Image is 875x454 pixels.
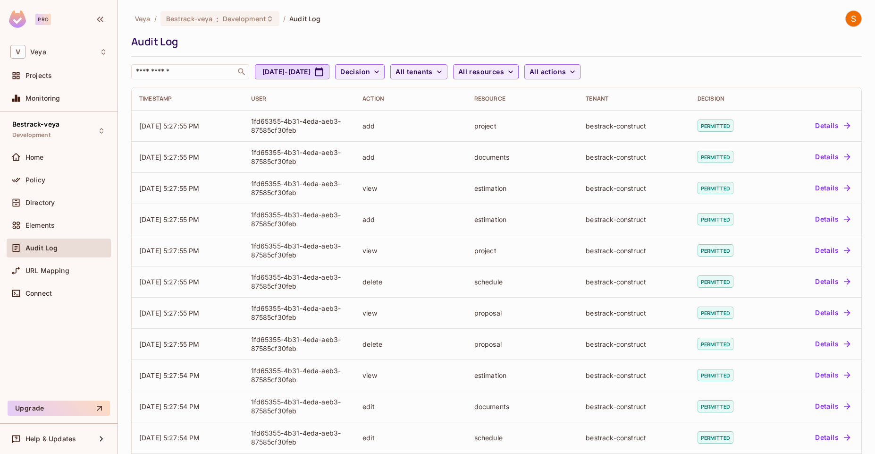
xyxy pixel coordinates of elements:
[811,180,854,196] button: Details
[586,308,682,317] div: bestrack-construct
[474,308,571,317] div: proposal
[586,340,682,349] div: bestrack-construct
[586,371,682,380] div: bestrack-construct
[30,48,46,56] span: Workspace: Veya
[251,304,348,322] div: 1fd65355-4b31-4eda-aeb3-87585cf30feb
[698,120,733,132] span: permitted
[362,308,459,317] div: view
[811,149,854,164] button: Details
[811,336,854,351] button: Details
[139,95,236,103] div: Timestamp
[698,182,733,194] span: permitted
[25,267,69,274] span: URL Mapping
[362,371,459,380] div: view
[698,151,733,163] span: permitted
[474,371,571,380] div: estimation
[289,14,320,23] span: Audit Log
[25,176,45,184] span: Policy
[139,340,200,348] span: [DATE] 5:27:55 PM
[698,338,733,350] span: permitted
[474,153,571,162] div: documents
[811,243,854,258] button: Details
[698,95,763,103] div: Decision
[25,72,52,79] span: Projects
[340,66,370,78] span: Decision
[139,153,200,161] span: [DATE] 5:27:55 PM
[474,340,571,349] div: proposal
[586,95,682,103] div: Tenant
[251,179,348,197] div: 1fd65355-4b31-4eda-aeb3-87585cf30feb
[362,95,459,103] div: Action
[811,305,854,320] button: Details
[362,215,459,224] div: add
[698,275,733,288] span: permitted
[586,184,682,193] div: bestrack-construct
[474,215,571,224] div: estimation
[35,14,51,25] div: Pro
[166,14,213,23] span: Bestrack-veya
[223,14,266,23] span: Development
[283,14,286,23] li: /
[139,184,200,192] span: [DATE] 5:27:55 PM
[135,14,151,23] span: the active workspace
[846,11,861,26] img: Sibin Sajan
[25,222,55,229] span: Elements
[251,397,348,415] div: 1fd65355-4b31-4eda-aeb3-87585cf30feb
[251,273,348,291] div: 1fd65355-4b31-4eda-aeb3-87585cf30feb
[362,277,459,286] div: delete
[25,290,52,297] span: Connect
[12,131,50,139] span: Development
[586,153,682,162] div: bestrack-construct
[474,184,571,193] div: estimation
[698,307,733,319] span: permitted
[811,430,854,445] button: Details
[139,278,200,286] span: [DATE] 5:27:55 PM
[474,433,571,442] div: schedule
[251,428,348,446] div: 1fd65355-4b31-4eda-aeb3-87585cf30feb
[586,433,682,442] div: bestrack-construct
[251,241,348,259] div: 1fd65355-4b31-4eda-aeb3-87585cf30feb
[25,435,76,443] span: Help & Updates
[698,369,733,381] span: permitted
[586,402,682,411] div: bestrack-construct
[458,66,504,78] span: All resources
[25,199,55,206] span: Directory
[362,433,459,442] div: edit
[25,244,58,252] span: Audit Log
[395,66,432,78] span: All tenants
[586,277,682,286] div: bestrack-construct
[139,434,200,442] span: [DATE] 5:27:54 PM
[811,212,854,227] button: Details
[251,95,348,103] div: User
[530,66,566,78] span: All actions
[474,246,571,255] div: project
[698,400,733,412] span: permitted
[362,340,459,349] div: delete
[154,14,157,23] li: /
[139,403,200,411] span: [DATE] 5:27:54 PM
[139,122,200,130] span: [DATE] 5:27:55 PM
[474,95,571,103] div: Resource
[453,64,519,79] button: All resources
[811,274,854,289] button: Details
[139,215,200,223] span: [DATE] 5:27:55 PM
[251,335,348,353] div: 1fd65355-4b31-4eda-aeb3-87585cf30feb
[12,120,59,128] span: Bestrack-veya
[390,64,447,79] button: All tenants
[698,244,733,257] span: permitted
[8,401,110,416] button: Upgrade
[474,277,571,286] div: schedule
[131,34,857,49] div: Audit Log
[335,64,385,79] button: Decision
[25,94,60,102] span: Monitoring
[698,431,733,444] span: permitted
[255,64,329,79] button: [DATE]-[DATE]
[139,371,200,379] span: [DATE] 5:27:54 PM
[139,309,200,317] span: [DATE] 5:27:55 PM
[811,118,854,133] button: Details
[362,246,459,255] div: view
[362,121,459,130] div: add
[474,121,571,130] div: project
[139,247,200,255] span: [DATE] 5:27:55 PM
[586,121,682,130] div: bestrack-construct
